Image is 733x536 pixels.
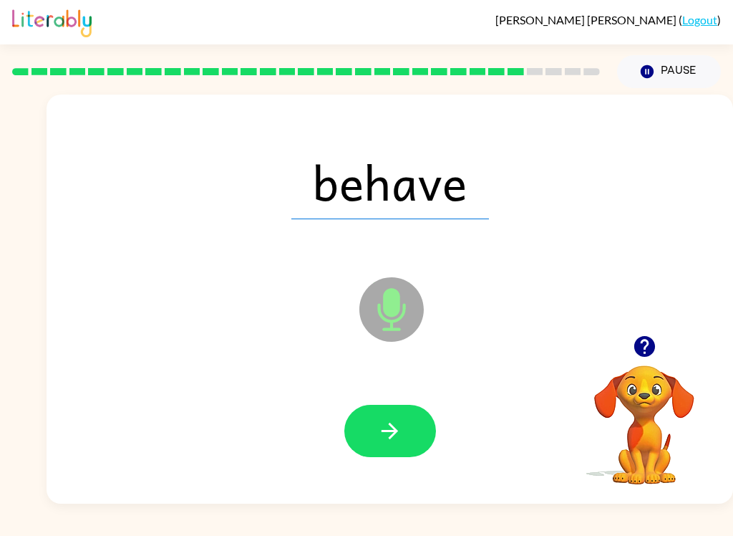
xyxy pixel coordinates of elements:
button: Pause [617,55,721,88]
video: Your browser must support playing .mp4 files to use Literably. Please try using another browser. [573,343,716,487]
a: Logout [682,13,717,27]
span: behave [291,145,489,219]
span: [PERSON_NAME] [PERSON_NAME] [495,13,679,27]
img: Literably [12,6,92,37]
div: ( ) [495,13,721,27]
